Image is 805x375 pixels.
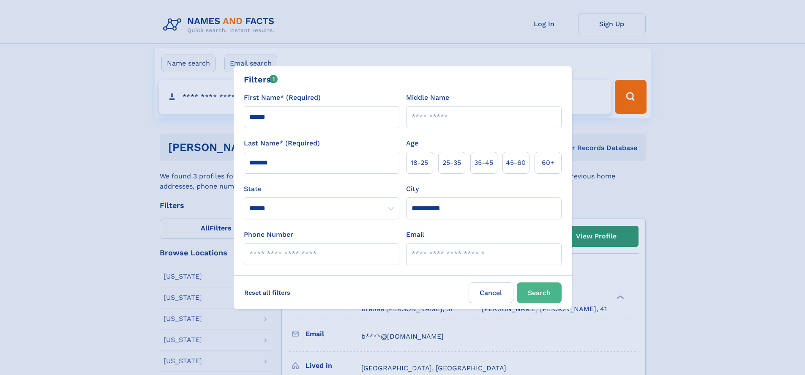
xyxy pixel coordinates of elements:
[244,184,399,194] label: State
[406,184,419,194] label: City
[442,158,461,168] span: 25‑35
[506,158,526,168] span: 45‑60
[244,230,293,240] label: Phone Number
[406,93,449,103] label: Middle Name
[406,230,424,240] label: Email
[517,282,562,303] button: Search
[406,138,418,148] label: Age
[244,73,278,86] div: Filters
[469,282,513,303] label: Cancel
[244,93,321,103] label: First Name* (Required)
[411,158,428,168] span: 18‑25
[474,158,493,168] span: 35‑45
[542,158,554,168] span: 60+
[239,282,296,303] label: Reset all filters
[244,138,320,148] label: Last Name* (Required)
